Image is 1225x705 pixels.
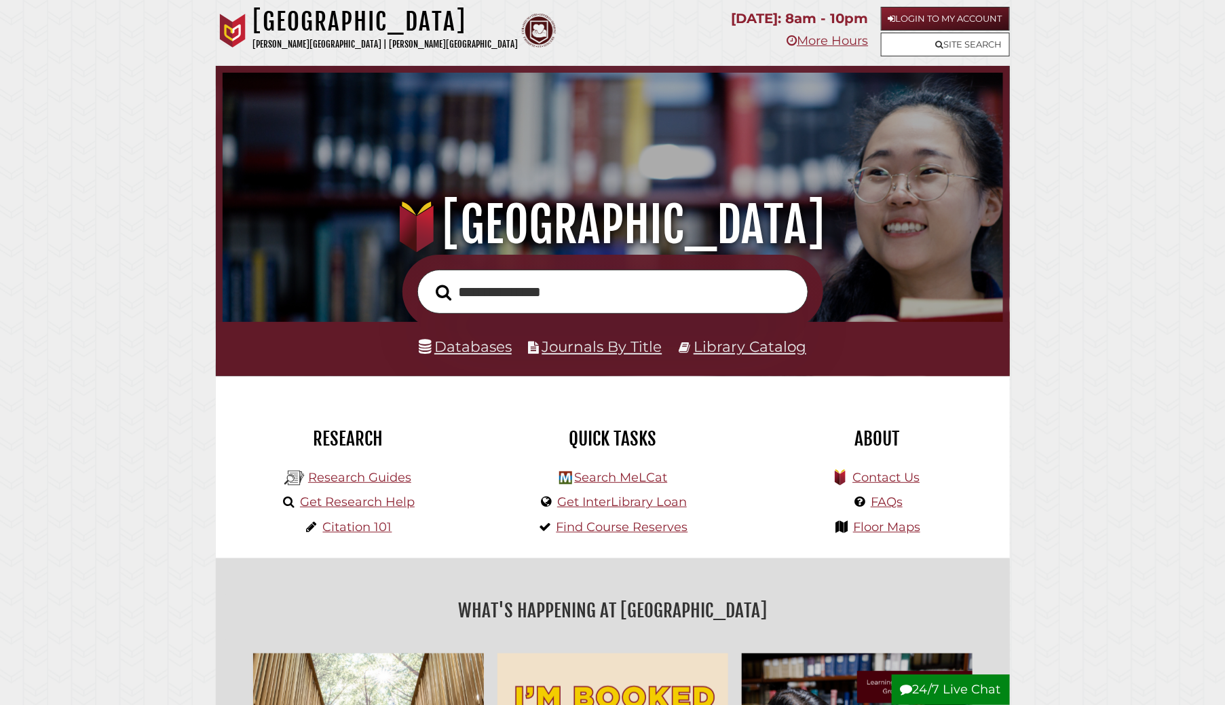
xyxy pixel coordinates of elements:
img: Hekman Library Logo [559,471,572,484]
a: Get Research Help [300,494,415,509]
h2: Research [226,427,470,450]
a: Search MeLCat [574,470,667,485]
img: Calvin University [216,14,250,48]
a: Site Search [881,33,1010,56]
p: [PERSON_NAME][GEOGRAPHIC_DATA] | [PERSON_NAME][GEOGRAPHIC_DATA] [253,37,519,52]
a: Research Guides [308,470,411,485]
a: Contact Us [852,470,920,485]
img: Calvin Theological Seminary [522,14,556,48]
i: Search [436,284,452,301]
a: More Hours [787,33,868,48]
a: Login to My Account [881,7,1010,31]
h2: What's Happening at [GEOGRAPHIC_DATA] [226,595,1000,626]
a: Databases [419,338,512,355]
img: Hekman Library Logo [284,468,305,488]
a: Journals By Title [542,338,662,355]
h1: [GEOGRAPHIC_DATA] [241,195,985,255]
button: Search [430,281,459,305]
h2: About [755,427,1000,450]
a: FAQs [871,494,903,509]
a: Citation 101 [323,520,392,535]
a: Floor Maps [853,520,920,535]
a: Get InterLibrary Loan [557,494,687,509]
a: Library Catalog [694,338,806,355]
p: [DATE]: 8am - 10pm [731,7,868,31]
a: Find Course Reserves [557,520,688,535]
h2: Quick Tasks [491,427,735,450]
h1: [GEOGRAPHIC_DATA] [253,7,519,37]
